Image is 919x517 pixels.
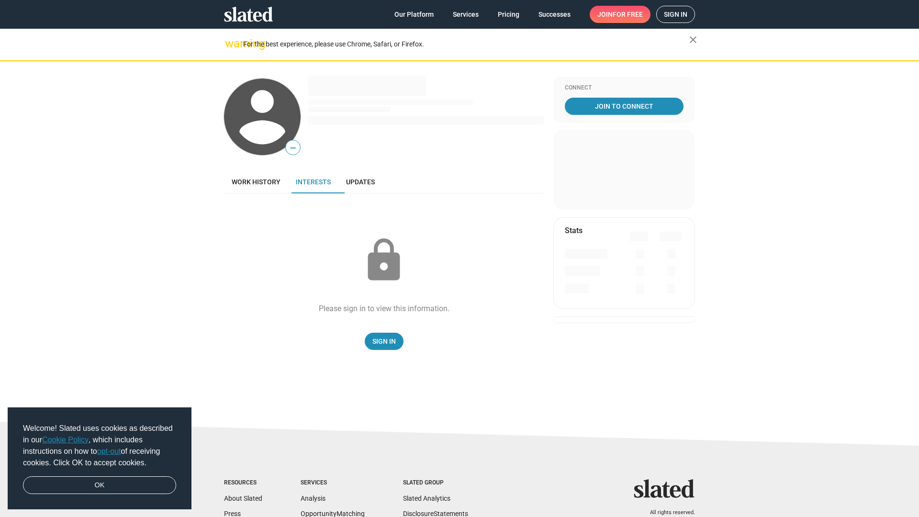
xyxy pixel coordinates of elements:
a: Cookie Policy [42,436,89,444]
div: Slated Group [403,479,468,487]
a: dismiss cookie message [23,476,176,495]
mat-card-title: Stats [565,225,583,236]
a: Successes [531,6,578,23]
a: Updates [338,170,382,193]
span: Updates [346,178,375,186]
mat-icon: warning [225,38,236,49]
mat-icon: close [687,34,699,45]
span: Our Platform [394,6,434,23]
span: Welcome! Slated uses cookies as described in our , which includes instructions on how to of recei... [23,423,176,469]
span: Work history [232,178,280,186]
a: Sign In [365,333,403,350]
div: For the best experience, please use Chrome, Safari, or Firefox. [243,38,689,51]
span: Pricing [498,6,519,23]
span: — [286,142,300,154]
span: Join To Connect [567,98,682,115]
a: Sign in [656,6,695,23]
mat-icon: lock [360,236,408,284]
a: Join To Connect [565,98,684,115]
span: Sign in [664,6,687,22]
div: Please sign in to view this information. [319,303,449,314]
span: Services [453,6,479,23]
span: for free [613,6,643,23]
a: Analysis [301,495,325,502]
span: Join [597,6,643,23]
a: Services [445,6,486,23]
span: Successes [538,6,571,23]
div: Connect [565,84,684,92]
a: About Slated [224,495,262,502]
a: opt-out [97,447,121,455]
span: Sign In [372,333,396,350]
div: Resources [224,479,262,487]
a: Pricing [490,6,527,23]
div: Services [301,479,365,487]
a: Joinfor free [590,6,650,23]
div: cookieconsent [8,407,191,510]
a: Interests [288,170,338,193]
a: Work history [224,170,288,193]
a: Our Platform [387,6,441,23]
span: Interests [296,178,331,186]
a: Slated Analytics [403,495,450,502]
